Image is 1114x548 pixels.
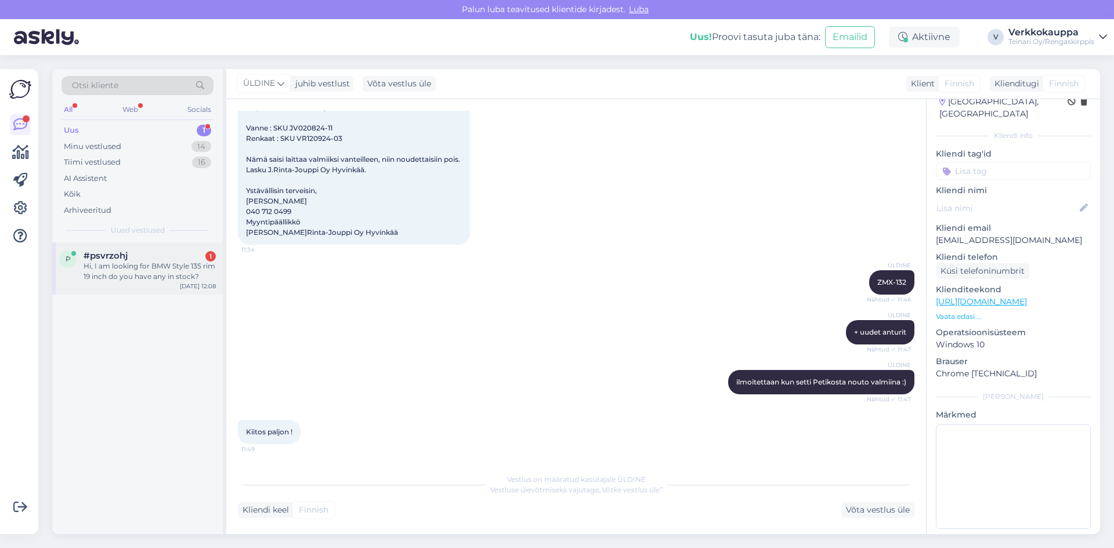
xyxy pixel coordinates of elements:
[936,284,1091,296] p: Klienditeekond
[243,77,275,90] span: ÜLDINE
[205,251,216,262] div: 1
[490,485,663,494] span: Vestluse ülevõtmiseks vajutage
[825,26,875,48] button: Emailid
[507,475,646,484] span: Vestlus on määratud kasutajale ÜLDINE
[64,188,81,200] div: Kõik
[936,339,1091,351] p: Windows 10
[867,295,911,304] span: Nähtud ✓ 11:46
[62,102,75,117] div: All
[867,361,911,369] span: ÜLDINE
[936,130,1091,141] div: Kliendi info
[185,102,214,117] div: Socials
[1008,37,1094,46] div: Teinari Oy/Rengaskirppis
[867,345,911,354] span: Nähtud ✓ 11:47
[936,222,1091,234] p: Kliendi email
[936,162,1091,180] input: Lisa tag
[291,78,350,90] div: juhib vestlust
[945,78,974,90] span: Finnish
[867,261,911,270] span: ÜLDINE
[1008,28,1107,46] a: VerkkokauppaTeinari Oy/Rengaskirppis
[936,409,1091,421] p: Märkmed
[64,157,121,168] div: Tiimi vestlused
[936,355,1091,368] p: Brauser
[690,30,820,44] div: Proovi tasuta juba täna:
[363,76,436,92] div: Võta vestlus üle
[192,157,211,168] div: 16
[180,282,216,291] div: [DATE] 12:08
[9,78,31,100] img: Askly Logo
[84,261,216,282] div: Hi, I am looking for BMW Style 135 rim 19 inch do you have any in stock?
[854,328,906,336] span: + uudet anturit
[241,445,285,453] span: 11:49
[936,184,1091,197] p: Kliendi nimi
[299,504,328,516] span: Finnish
[867,311,911,320] span: ÜLDINE
[1008,28,1094,37] div: Verkkokauppa
[936,368,1091,380] p: Chrome [TECHNICAL_ID]
[867,395,911,404] span: Nähtud ✓ 11:47
[690,31,712,42] b: Uus!
[64,205,111,216] div: Arhiveeritud
[625,4,652,14] span: Luba
[64,173,107,184] div: AI Assistent
[936,234,1091,246] p: [EMAIL_ADDRESS][DOMAIN_NAME]
[599,485,663,494] i: „Võtke vestlus üle”
[197,125,211,136] div: 1
[936,202,1077,215] input: Lisa nimi
[241,245,285,254] span: 11:34
[736,378,906,386] span: ilmoitettaan kun setti Petikosta nouto valmiina :)
[936,296,1027,307] a: [URL][DOMAIN_NAME]
[936,326,1091,339] p: Operatsioonisüsteem
[841,502,914,518] div: Võta vestlus üle
[936,263,1029,279] div: Küsi telefoninumbrit
[66,255,71,263] span: p
[246,427,292,436] span: Kiitos paljon !
[64,141,121,153] div: Minu vestlused
[64,125,79,136] div: Uus
[988,29,1004,45] div: V
[877,278,906,286] span: ZMX-132
[238,504,289,516] div: Kliendi keel
[936,148,1091,160] p: Kliendi tag'id
[889,27,960,48] div: Aktiivne
[936,251,1091,263] p: Kliendi telefon
[111,225,165,235] span: Uued vestlused
[939,96,1068,120] div: [GEOGRAPHIC_DATA], [GEOGRAPHIC_DATA]
[120,102,140,117] div: Web
[936,391,1091,402] div: [PERSON_NAME]
[906,78,935,90] div: Klient
[1049,78,1079,90] span: Finnish
[72,79,118,92] span: Otsi kliente
[84,251,128,261] span: #psvrzohj
[191,141,211,153] div: 14
[936,311,1091,322] p: Vaata edasi ...
[990,78,1039,90] div: Klienditugi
